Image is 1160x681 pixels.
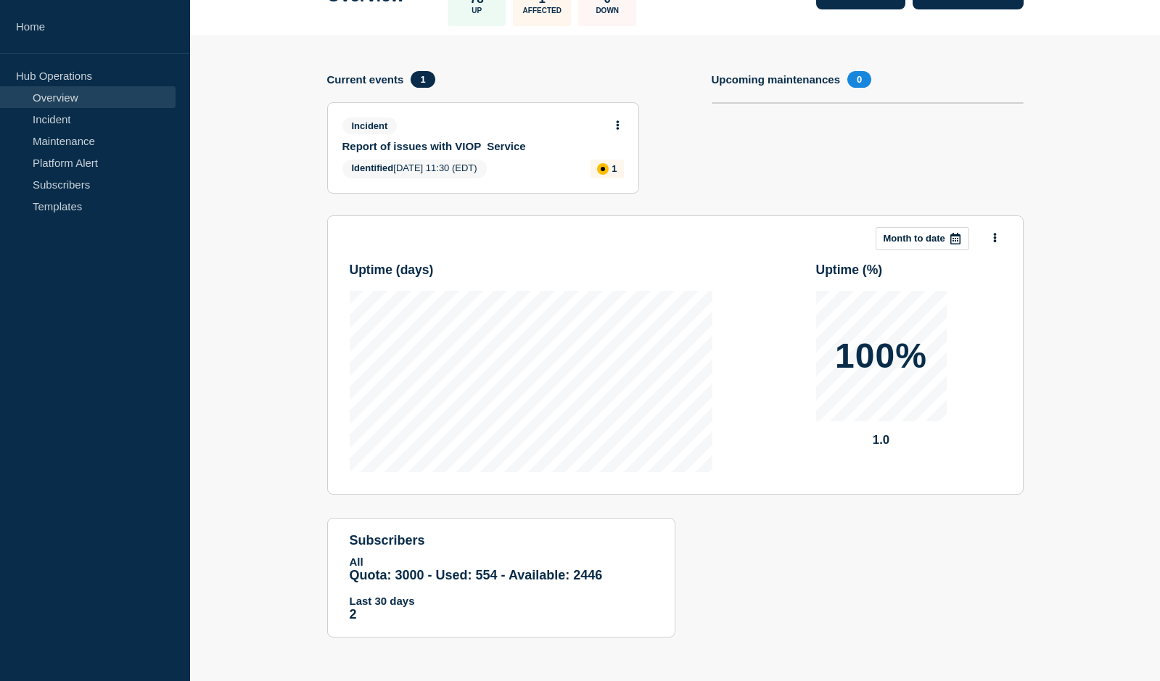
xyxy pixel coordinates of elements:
[350,595,653,607] p: Last 30 days
[342,140,604,152] a: Report of issues with VIOP Service
[596,7,619,15] p: Down
[612,163,617,174] p: 1
[523,7,562,15] p: Affected
[597,163,609,175] div: affected
[472,7,482,15] p: Up
[342,117,398,134] span: Incident
[816,433,947,447] p: 1.0
[816,263,883,278] h3: Uptime ( % )
[835,339,927,373] p: 100%
[411,71,435,88] span: 1
[350,556,653,568] p: All
[350,568,603,582] span: Quota: 3000 - Used: 554 - Available: 2446
[342,160,487,178] span: [DATE] 11:30 (EDT)
[350,263,434,278] h3: Uptime ( days )
[712,73,841,86] h4: Upcoming maintenances
[876,227,969,250] button: Month to date
[327,73,404,86] h4: Current events
[352,162,394,173] span: Identified
[884,233,945,244] p: Month to date
[350,607,653,622] p: 2
[847,71,871,88] span: 0
[350,533,653,548] h4: subscribers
